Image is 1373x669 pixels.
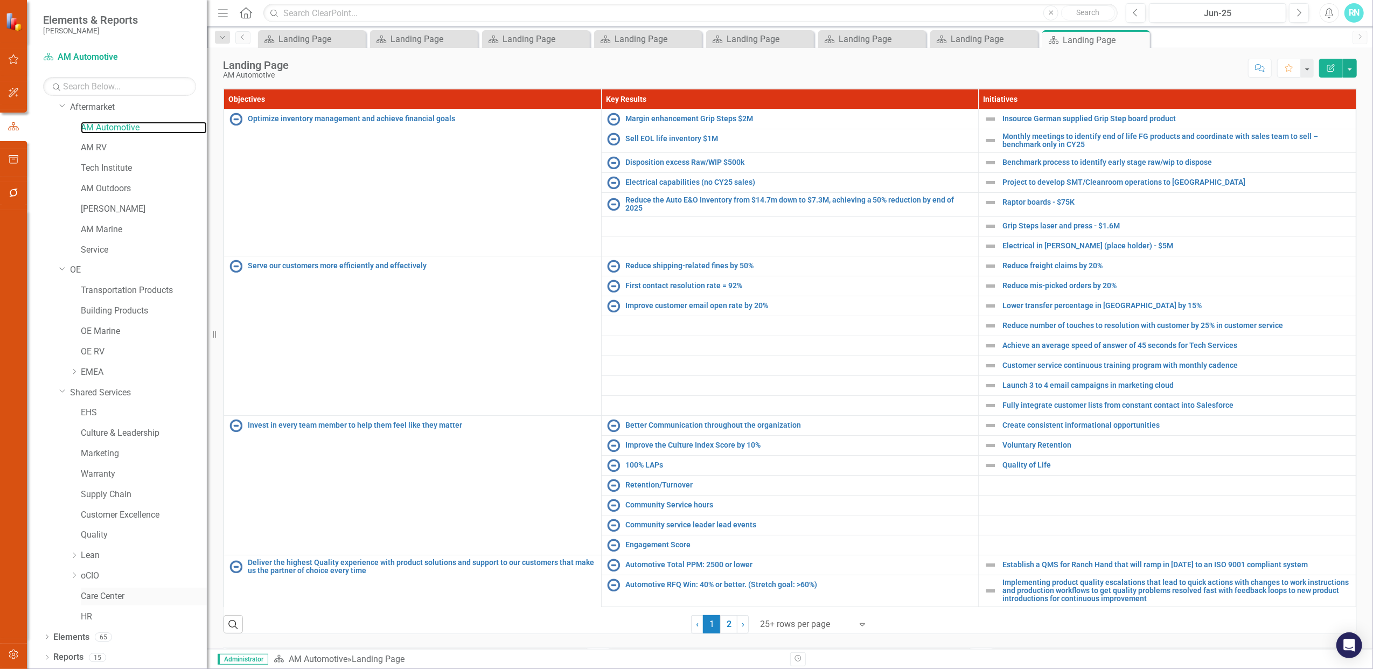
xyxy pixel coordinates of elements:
div: Landing Page [1063,33,1147,47]
a: Landing Page [485,32,587,46]
a: Quality of Life [1002,461,1350,469]
img: Not Started [607,459,620,472]
img: Not Defined [984,134,997,147]
td: Double-Click to Edit Right Click for Context Menu [979,316,1356,336]
a: Culture & Leadership [81,427,207,440]
div: Landing Page [223,59,289,71]
a: Implementing product quality escalations that lead to quick actions with changes to work instruct... [1002,579,1350,603]
td: Double-Click to Edit Right Click for Context Menu [979,129,1356,153]
a: Customer service continuous training program with monthly cadence [1002,361,1350,370]
span: › [742,619,744,629]
td: Double-Click to Edit Right Click for Context Menu [224,555,602,630]
a: Community Service hours [625,501,973,509]
td: Double-Click to Edit Right Click for Context Menu [979,276,1356,296]
img: Not Started [607,156,620,169]
a: First contact resolution rate = 92% [625,282,973,290]
td: Double-Click to Edit Right Click for Context Menu [601,435,979,455]
img: Not Defined [984,299,997,312]
div: Landing Page [503,32,587,46]
img: Not Defined [984,559,997,572]
a: Project to develop SMT/Cleanroom operations to [GEOGRAPHIC_DATA] [1002,178,1350,186]
a: Reduce mis-picked orders by 20% [1002,282,1350,290]
a: Building Products [81,305,207,317]
div: Landing Page [352,654,405,664]
td: Double-Click to Edit Right Click for Context Menu [601,455,979,475]
td: Double-Click to Edit Right Click for Context Menu [979,109,1356,129]
a: Tech Institute [81,162,207,175]
a: [PERSON_NAME] [81,203,207,215]
td: Double-Click to Edit Right Click for Context Menu [224,109,602,256]
small: [PERSON_NAME] [43,26,138,35]
a: AM Automotive [43,51,178,64]
a: Invest in every team member to help them feel like they matter [248,421,596,429]
a: OE Marine [81,325,207,338]
a: Engagement Score [625,541,973,549]
div: Landing Page [727,32,811,46]
a: Quality [81,529,207,541]
a: Optimize inventory management and achieve financial goals [248,115,596,123]
img: Not Defined [984,319,997,332]
div: 15 [89,653,106,662]
td: Double-Click to Edit Right Click for Context Menu [601,152,979,172]
img: Not Started [229,113,242,126]
img: Not Defined [984,240,997,253]
img: Not Started [607,113,620,126]
img: Not Started [607,419,620,432]
img: Not Defined [984,339,997,352]
a: EHS [81,407,207,419]
img: Not Started [229,260,242,273]
a: OE [70,264,207,276]
img: Not Started [607,539,620,552]
a: Sell EOL life inventory $1M [625,135,973,143]
img: Not Defined [984,584,997,597]
a: Automotive RFQ Win: 40% or better. (Stretch goal: >60%) [625,581,973,589]
img: Not Started [607,176,620,189]
img: Not Started [607,579,620,591]
td: Double-Click to Edit Right Click for Context Menu [979,356,1356,375]
img: Not Started [607,133,620,145]
a: Electrical in [PERSON_NAME] (place holder)​ - $5M [1002,242,1350,250]
td: Double-Click to Edit Right Click for Context Menu [979,395,1356,415]
td: Double-Click to Edit Right Click for Context Menu [601,555,979,575]
div: Landing Page [391,32,475,46]
a: Service [81,244,207,256]
a: AM RV [81,142,207,154]
img: Not Started [607,439,620,452]
a: Landing Page [821,32,923,46]
a: Establish a QMS for Ranch Hand that will ramp in [DATE] to an ISO 9001 compliant system [1002,561,1350,569]
td: Double-Click to Edit Right Click for Context Menu [979,236,1356,256]
a: EMEA [81,366,207,379]
a: Margin enhancement Grip Steps $2M [625,115,973,123]
a: Voluntary Retention [1002,441,1350,449]
div: AM Automotive [223,71,289,79]
td: Double-Click to Edit Right Click for Context Menu [979,192,1356,216]
a: oCIO [81,570,207,582]
img: Not Started [607,519,620,532]
img: Not Started [607,198,620,211]
a: Insource German supplied Grip Step board product [1002,115,1350,123]
td: Double-Click to Edit Right Click for Context Menu [601,515,979,535]
img: ClearPoint Strategy [5,11,25,32]
td: Double-Click to Edit Right Click for Context Menu [601,415,979,435]
td: Double-Click to Edit Right Click for Context Menu [979,256,1356,276]
a: 100% LAPs [625,461,973,469]
a: Retention/Turnover [625,481,973,489]
span: Administrator [218,654,268,665]
div: Landing Page [615,32,699,46]
a: Lower transfer percentage in [GEOGRAPHIC_DATA] by 15% [1002,302,1350,310]
img: Not Defined [984,113,997,126]
td: Double-Click to Edit Right Click for Context Menu [601,109,979,129]
a: Fully integrate customer lists from constant contact into Salesforce​ [1002,401,1350,409]
td: Double-Click to Edit Right Click for Context Menu [979,435,1356,455]
td: Double-Click to Edit Right Click for Context Menu [979,455,1356,475]
td: Double-Click to Edit Right Click for Context Menu [979,375,1356,395]
img: Not Started [607,280,620,292]
td: Double-Click to Edit Right Click for Context Menu [979,152,1356,172]
td: Double-Click to Edit Right Click for Context Menu [979,296,1356,316]
a: Better Communication throughout the organization [625,421,973,429]
td: Double-Click to Edit Right Click for Context Menu [601,172,979,192]
div: Landing Page [278,32,363,46]
img: Not Started [607,260,620,273]
a: Warranty [81,468,207,480]
td: Double-Click to Edit Right Click for Context Menu [601,475,979,495]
